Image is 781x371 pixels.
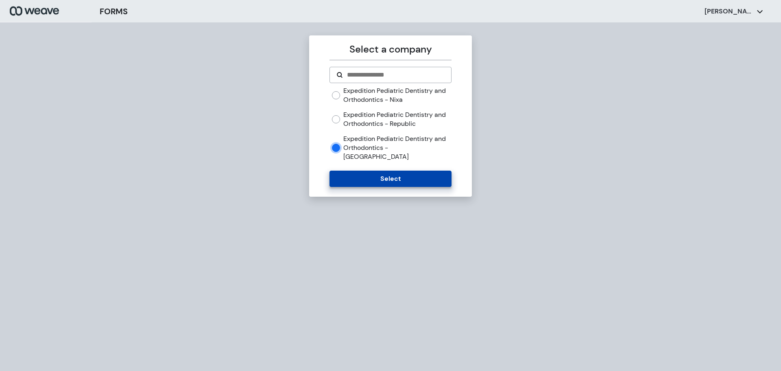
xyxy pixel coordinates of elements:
[343,134,451,161] label: Expedition Pediatric Dentistry and Orthodontics - [GEOGRAPHIC_DATA]
[343,110,451,128] label: Expedition Pediatric Dentistry and Orthodontics - Republic
[329,42,451,57] p: Select a company
[329,171,451,187] button: Select
[100,5,128,18] h3: FORMS
[705,7,753,16] p: [PERSON_NAME]
[343,86,451,104] label: Expedition Pediatric Dentistry and Orthodontics - Nixa
[346,70,444,80] input: Search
